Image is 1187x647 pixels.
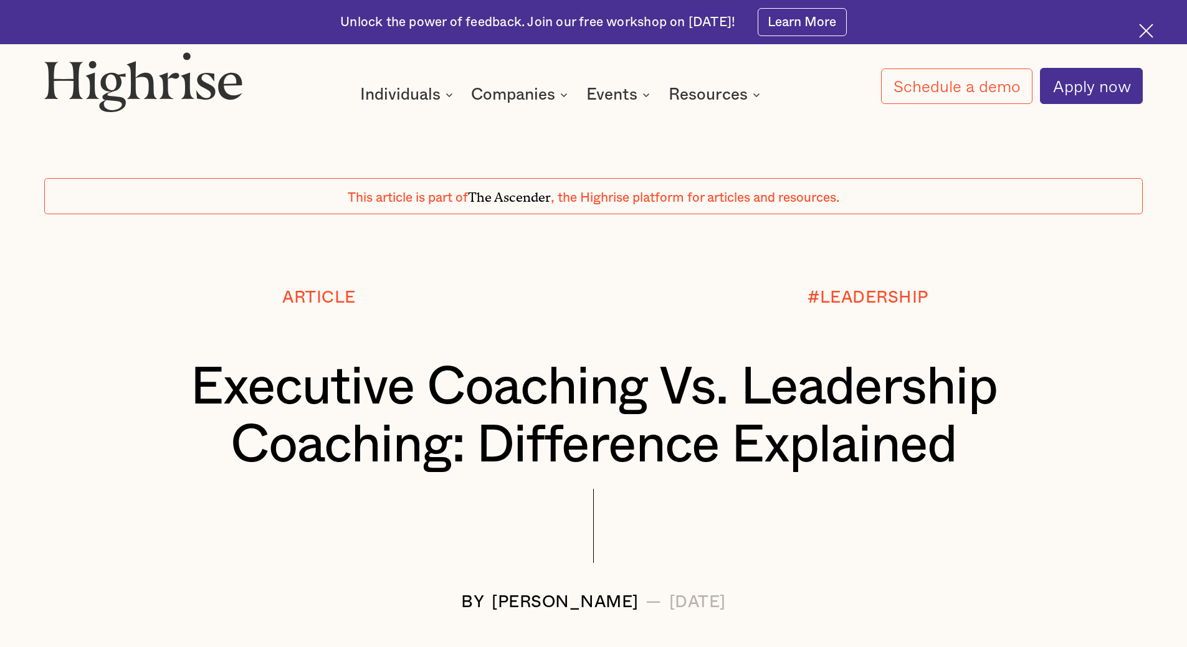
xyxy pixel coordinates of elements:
[471,87,571,102] div: Companies
[90,359,1097,475] h1: Executive Coaching Vs. Leadership Coaching: Difference Explained
[1040,68,1143,104] a: Apply now
[1139,24,1153,38] img: Cross icon
[586,87,654,102] div: Events
[360,87,441,102] div: Individuals
[669,87,748,102] div: Resources
[669,87,764,102] div: Resources
[758,8,847,36] a: Learn More
[492,593,639,611] div: [PERSON_NAME]
[881,68,1033,104] a: Schedule a demo
[808,288,928,306] div: #LEADERSHIP
[340,14,735,31] div: Unlock the power of feedback. Join our free workshop on [DATE]!
[461,593,484,611] div: BY
[471,87,555,102] div: Companies
[44,52,242,111] img: Highrise logo
[646,593,662,611] div: —
[282,288,356,306] div: Article
[551,191,839,204] span: , the Highrise platform for articles and resources.
[348,191,468,204] span: This article is part of
[468,186,551,202] span: The Ascender
[360,87,457,102] div: Individuals
[586,87,637,102] div: Events
[669,593,726,611] div: [DATE]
